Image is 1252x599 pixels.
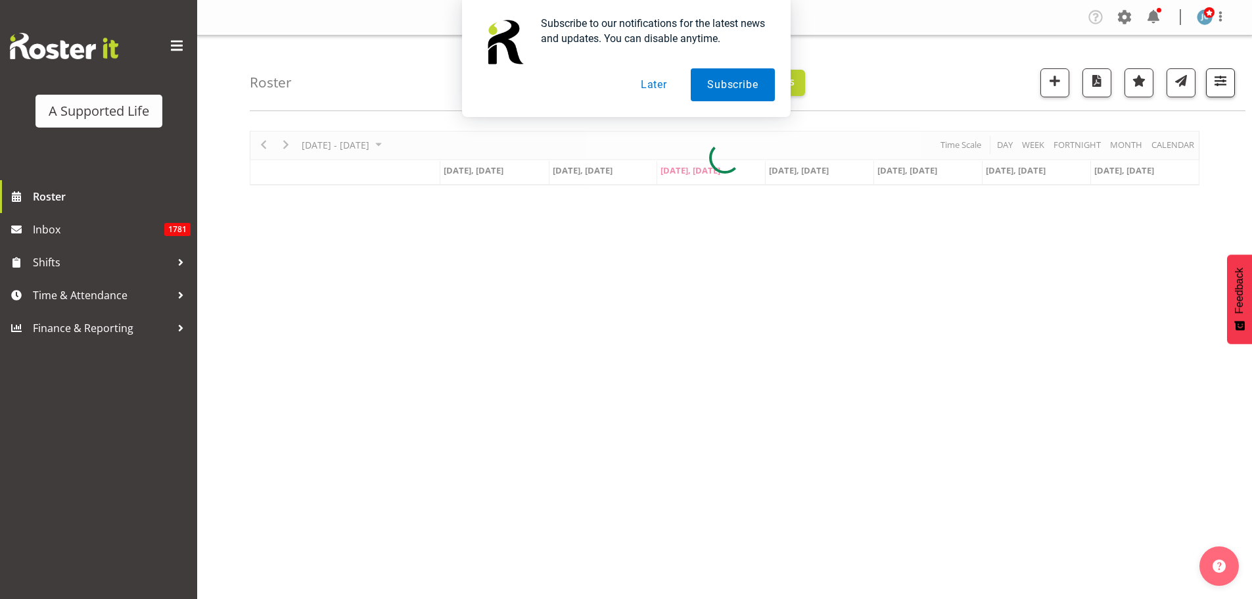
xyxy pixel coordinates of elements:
[478,16,530,68] img: notification icon
[33,252,171,272] span: Shifts
[33,187,191,206] span: Roster
[691,68,774,101] button: Subscribe
[33,220,164,239] span: Inbox
[530,16,775,46] div: Subscribe to our notifications for the latest news and updates. You can disable anytime.
[33,318,171,338] span: Finance & Reporting
[1213,560,1226,573] img: help-xxl-2.png
[164,223,191,236] span: 1781
[1227,254,1252,344] button: Feedback - Show survey
[1234,268,1245,314] span: Feedback
[624,68,684,101] button: Later
[33,285,171,305] span: Time & Attendance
